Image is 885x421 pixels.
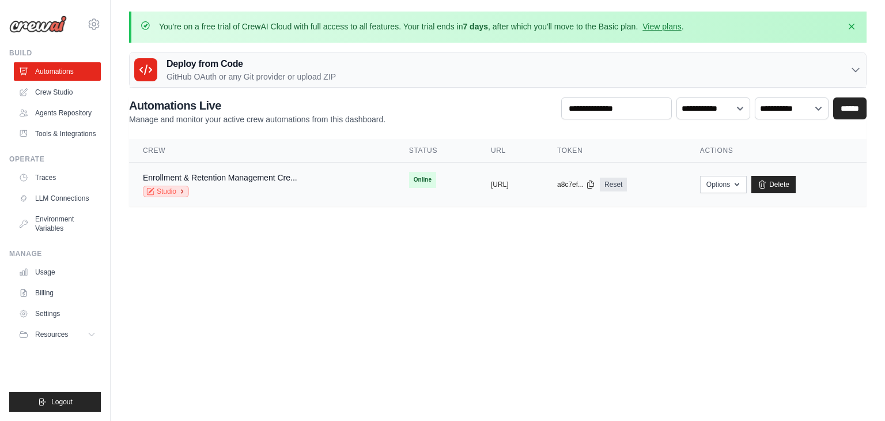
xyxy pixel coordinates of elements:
[395,139,477,163] th: Status
[159,21,684,32] p: You're on a free trial of CrewAI Cloud with full access to all features. Your trial ends in , aft...
[543,139,686,163] th: Token
[14,305,101,323] a: Settings
[129,97,385,114] h2: Automations Live
[167,71,336,82] p: GitHub OAuth or any Git provider or upload ZIP
[14,263,101,281] a: Usage
[642,22,681,31] a: View plans
[686,139,867,163] th: Actions
[167,57,336,71] h3: Deploy from Code
[129,114,385,125] p: Manage and monitor your active crew automations from this dashboard.
[14,62,101,81] a: Automations
[14,83,101,102] a: Crew Studio
[700,176,747,193] button: Options
[600,178,627,191] a: Reset
[9,16,67,33] img: Logo
[14,125,101,143] a: Tools & Integrations
[9,155,101,164] div: Operate
[129,139,395,163] th: Crew
[14,168,101,187] a: Traces
[35,330,68,339] span: Resources
[14,210,101,238] a: Environment Variables
[143,173,297,182] a: Enrollment & Retention Management Cre...
[51,397,73,407] span: Logout
[9,48,101,58] div: Build
[477,139,543,163] th: URL
[557,180,595,189] button: a8c7ef...
[409,172,436,188] span: Online
[14,104,101,122] a: Agents Repository
[9,249,101,258] div: Manage
[463,22,488,31] strong: 7 days
[9,392,101,412] button: Logout
[14,325,101,344] button: Resources
[14,189,101,208] a: LLM Connections
[14,284,101,302] a: Billing
[751,176,796,193] a: Delete
[143,186,189,197] a: Studio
